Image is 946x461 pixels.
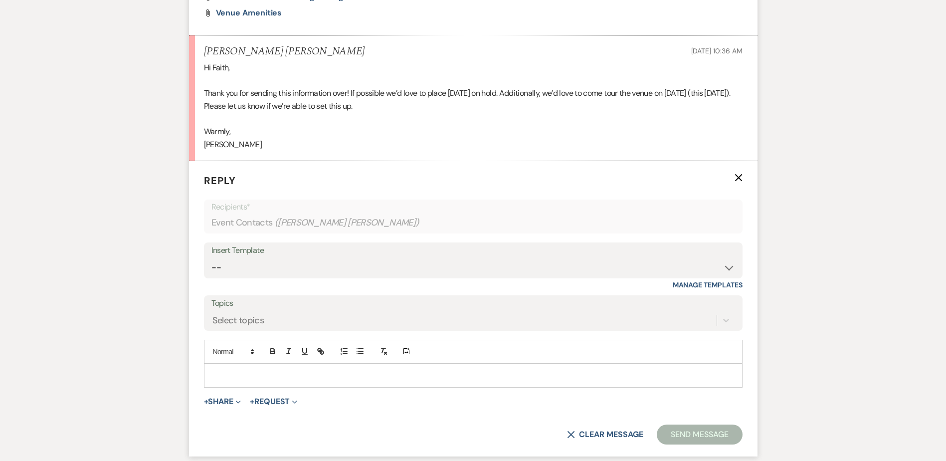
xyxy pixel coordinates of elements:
[204,398,241,406] button: Share
[567,431,643,439] button: Clear message
[212,313,264,327] div: Select topics
[275,216,419,230] span: ( [PERSON_NAME] [PERSON_NAME] )
[691,46,743,55] span: [DATE] 10:36 AM
[204,174,236,187] span: Reply
[250,398,297,406] button: Request
[216,7,282,18] span: Venue Amenities
[250,398,254,406] span: +
[211,213,735,232] div: Event Contacts
[216,9,282,17] a: Venue Amenities
[211,243,735,258] div: Insert Template
[673,280,743,289] a: Manage Templates
[204,61,743,151] div: Hi Faith, Thank you for sending this information over! If possible we’d love to place [DATE] on h...
[204,45,365,58] h5: [PERSON_NAME] [PERSON_NAME]
[204,398,208,406] span: +
[211,201,735,214] p: Recipients*
[657,425,742,445] button: Send Message
[211,296,735,311] label: Topics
